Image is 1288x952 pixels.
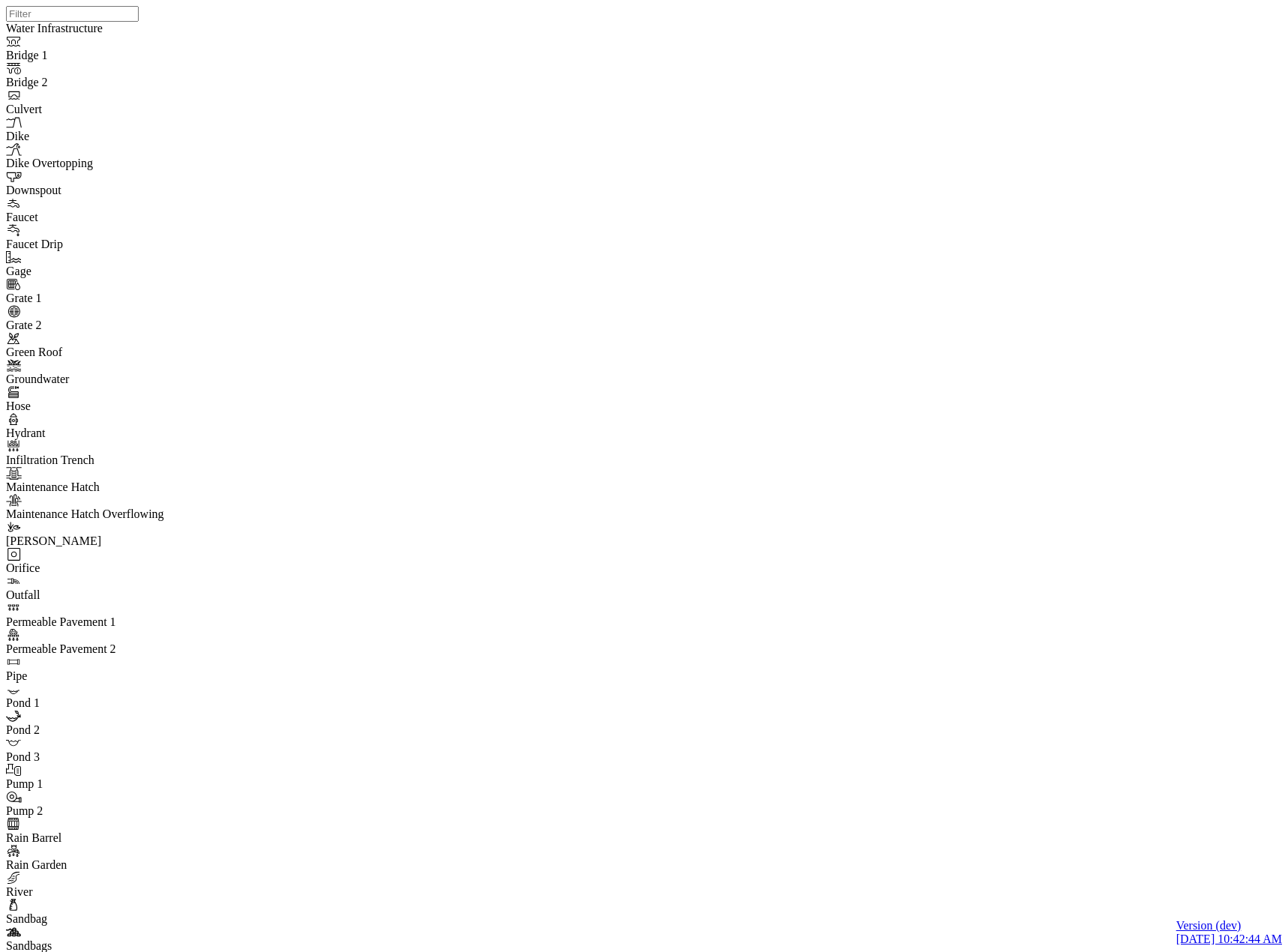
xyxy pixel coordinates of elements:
div: Pond 1 [6,696,210,710]
div: Rain Garden [6,858,210,872]
div: Permeable Pavement 2 [6,642,210,656]
div: Faucet Drip [6,238,210,251]
div: Pond 3 [6,750,210,764]
div: Sandbag [6,912,210,926]
input: Filter [6,6,139,22]
div: Hose [6,400,210,413]
div: Downspout [6,184,210,197]
div: Rain Barrel [6,831,210,845]
div: Dike [6,130,210,143]
div: Bridge 1 [6,49,210,62]
span: [DATE] 10:42:44 AM [1176,933,1282,945]
div: Outfall [6,588,210,602]
div: [PERSON_NAME] [6,534,210,548]
div: River [6,885,210,899]
div: Maintenance Hatch Overflowing [6,507,210,521]
div: Green Roof [6,346,210,359]
div: Maintenance Hatch [6,480,210,494]
div: Groundwater [6,373,210,386]
div: Pump 1 [6,777,210,791]
div: Dike Overtopping [6,157,210,170]
div: Permeable Pavement 1 [6,615,210,629]
div: Grate 1 [6,292,210,305]
div: Orifice [6,561,210,575]
div: Pipe [6,669,210,683]
div: Pond 2 [6,723,210,737]
div: Culvert [6,103,210,116]
div: Faucet [6,211,210,224]
div: Infiltration Trench [6,454,210,467]
div: Water Infrastructure [6,22,210,35]
div: Pump 2 [6,804,210,818]
div: Grate 2 [6,319,210,332]
a: Version (dev) [DATE] 10:42:44 AM [1176,919,1282,946]
div: Gage [6,265,210,278]
div: Hydrant [6,427,210,440]
div: Bridge 2 [6,76,210,89]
